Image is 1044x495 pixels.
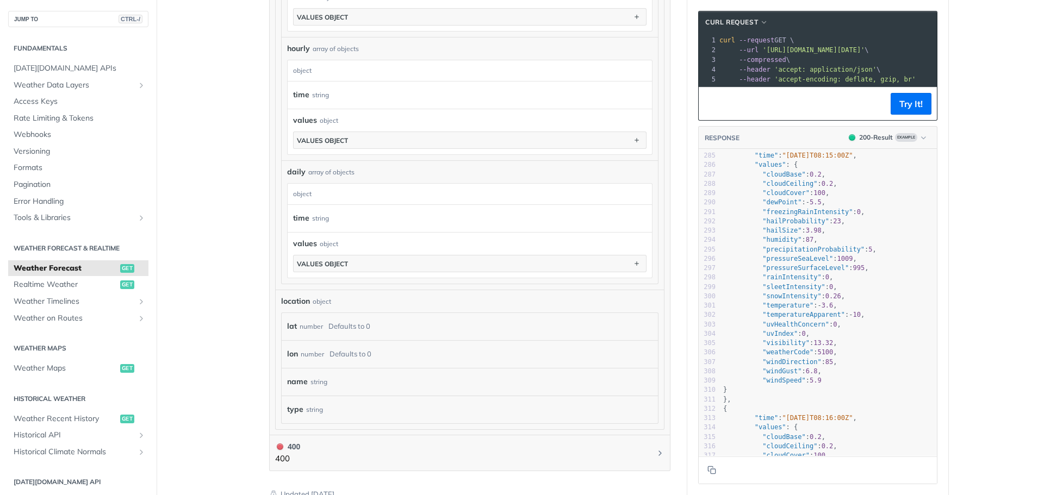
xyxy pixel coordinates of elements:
[137,214,146,222] button: Show subpages for Tools & Libraries
[723,161,798,168] span: : {
[719,46,869,54] span: \
[8,177,148,193] a: Pagination
[762,264,849,272] span: "pressureSurfaceLevel"
[287,402,303,417] label: type
[14,430,134,441] span: Historical API
[817,348,833,356] span: 5100
[8,360,148,377] a: Weather Mapsget
[704,133,740,143] button: RESPONSE
[762,452,810,459] span: "cloudCover"
[328,318,370,334] div: Defaults to 0
[739,56,786,64] span: --compressed
[8,43,148,53] h2: Fundamentals
[699,226,716,235] div: 293
[297,13,348,21] div: values object
[297,136,348,145] div: values object
[8,394,148,404] h2: Historical Weather
[8,310,148,327] a: Weather on RoutesShow subpages for Weather on Routes
[699,358,716,367] div: 307
[294,132,646,148] button: values object
[120,415,134,423] span: get
[762,208,853,216] span: "freezingRainIntensity"
[822,442,834,450] span: 0.2
[849,311,853,318] span: -
[762,236,801,243] span: "humidity"
[287,166,306,178] span: daily
[699,404,716,413] div: 312
[119,15,142,23] span: CTRL-/
[723,292,845,300] span: : ,
[701,17,772,28] button: cURL Request
[137,297,146,306] button: Show subpages for Weather Timelines
[277,443,283,450] span: 400
[762,442,817,450] span: "cloudCeiling"
[14,96,146,107] span: Access Keys
[275,441,664,465] button: 400 400400
[762,255,833,262] span: "pressureSeaLevel"
[14,146,146,157] span: Versioning
[762,358,821,366] span: "windDirection"
[719,66,880,73] span: \
[120,264,134,273] span: get
[699,423,716,432] div: 314
[8,93,148,110] a: Access Keys
[825,273,829,281] span: 0
[8,127,148,143] a: Webhooks
[857,208,861,216] span: 0
[719,56,790,64] span: \
[723,273,833,281] span: : ,
[699,310,716,319] div: 302
[699,179,716,189] div: 288
[699,395,716,404] div: 311
[762,302,813,309] span: "temperature"
[310,374,327,390] div: string
[699,245,716,254] div: 295
[762,330,798,337] span: "uvIndex"
[774,66,877,73] span: 'accept: application/json'
[782,152,853,159] span: "[DATE]T08:15:00Z"
[813,189,825,197] span: 100
[699,217,716,226] div: 292
[288,184,649,204] div: object
[699,65,717,74] div: 4
[822,302,834,309] span: 3.6
[14,363,117,374] span: Weather Maps
[723,142,727,150] span: {
[699,413,716,423] div: 313
[762,292,821,300] span: "snowIntensity"
[755,161,786,168] span: "values"
[699,301,716,310] div: 301
[137,314,146,323] button: Show subpages for Weather on Routes
[813,339,833,347] span: 13.32
[8,143,148,160] a: Versioning
[723,442,837,450] span: : ,
[755,423,786,431] span: "values"
[853,264,865,272] span: 995
[723,348,837,356] span: : ,
[8,444,148,460] a: Historical Climate NormalsShow subpages for Historical Climate Normals
[723,321,841,328] span: : ,
[762,46,865,54] span: '[URL][DOMAIN_NAME][DATE]'
[14,413,117,424] span: Weather Recent History
[723,405,727,412] span: {
[294,255,646,272] button: values object
[293,115,317,126] span: values
[806,236,813,243] span: 87
[287,374,308,390] label: name
[275,441,300,453] div: 400
[8,193,148,210] a: Error Handling
[723,246,877,253] span: : ,
[723,264,868,272] span: : ,
[705,17,758,27] span: cURL Request
[853,311,860,318] span: 10
[699,151,716,160] div: 285
[699,74,717,84] div: 5
[723,414,857,422] span: : ,
[293,210,309,226] label: time
[859,133,893,142] div: 200 - Result
[762,171,805,178] span: "cloudBase"
[699,385,716,394] div: 310
[14,179,146,190] span: Pagination
[723,358,837,366] span: : ,
[699,208,716,217] div: 291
